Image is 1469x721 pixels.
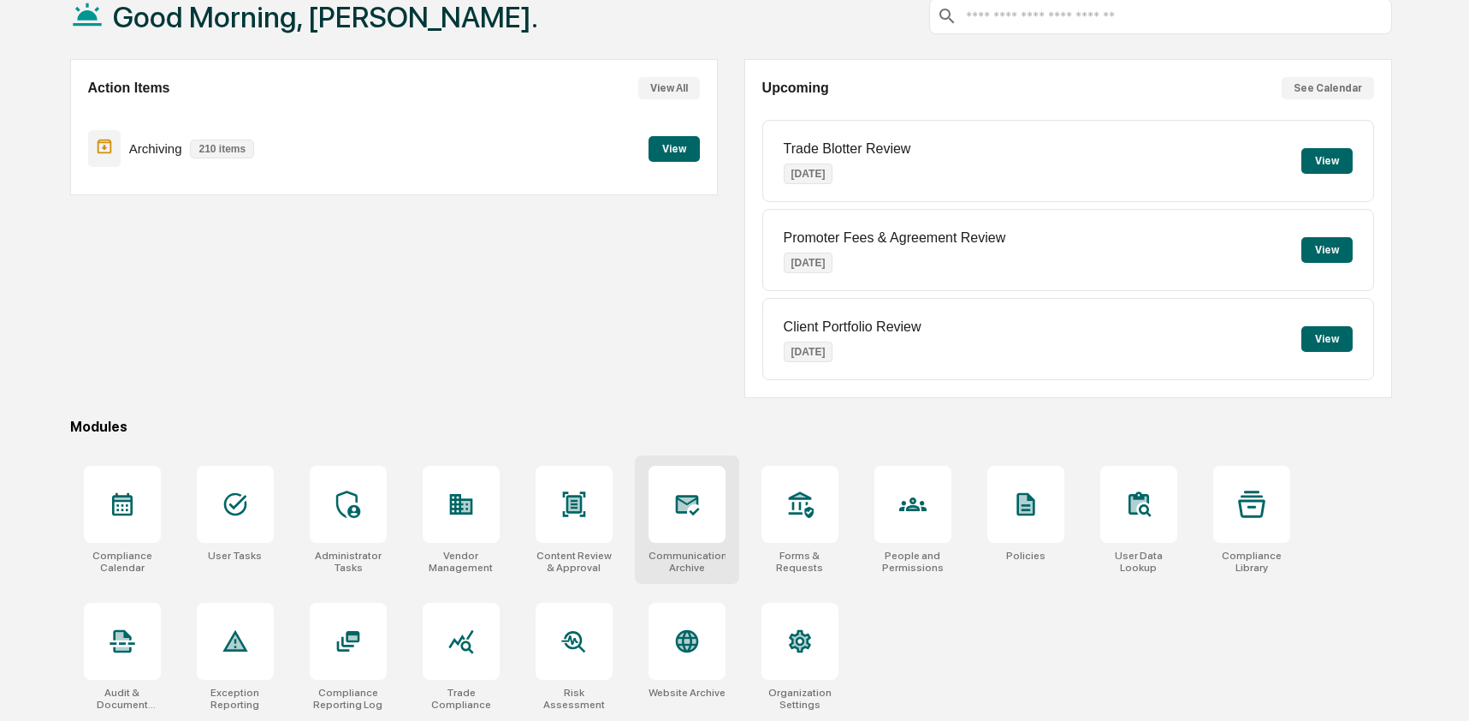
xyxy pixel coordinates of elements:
span: Data Lookup [34,18,108,35]
button: View [1301,148,1353,174]
p: [DATE] [784,253,833,273]
div: Forms & Requests [761,550,838,574]
a: 🔎Data Lookup [10,11,115,42]
p: 210 items [190,140,254,158]
div: User Data Lookup [1100,550,1177,574]
a: View [649,140,700,156]
div: Compliance Library [1213,550,1290,574]
h2: Upcoming [762,80,829,96]
button: See Calendar [1282,77,1374,99]
p: [DATE] [784,342,833,362]
div: Audit & Document Logs [84,687,161,711]
p: Promoter Fees & Agreement Review [784,230,1006,246]
div: 🔎 [17,20,31,33]
a: Powered byPylon [121,59,207,73]
button: View [1301,326,1353,352]
p: Trade Blotter Review [784,141,911,157]
div: Organization Settings [761,687,838,711]
div: Vendor Management [423,550,500,574]
div: Trade Compliance [423,687,500,711]
h2: Action Items [88,80,170,96]
p: [DATE] [784,164,833,184]
div: Exception Reporting [197,687,274,711]
div: User Tasks [208,550,262,562]
button: View [1301,237,1353,263]
button: View All [638,77,700,99]
button: View [649,136,700,162]
div: Policies [1006,550,1045,562]
div: Compliance Reporting Log [310,687,387,711]
div: Content Review & Approval [536,550,613,574]
div: Risk Assessment [536,687,613,711]
div: Compliance Calendar [84,550,161,574]
div: Communications Archive [649,550,726,574]
p: Client Portfolio Review [784,319,921,335]
div: Website Archive [649,687,726,699]
div: Modules [70,419,1392,435]
div: Administrator Tasks [310,550,387,574]
p: Archiving [129,141,182,156]
div: People and Permissions [874,550,951,574]
span: Pylon [170,60,207,73]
